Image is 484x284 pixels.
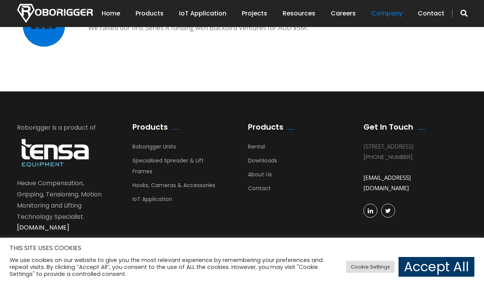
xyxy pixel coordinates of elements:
h5: THIS SITE USES COOKIES [10,243,474,253]
div: [PHONE_NUMBER] [363,152,456,162]
div: We use cookies on our website to give you the most relevant experience by remembering your prefer... [10,257,335,277]
a: Company [371,2,402,25]
a: Contact [248,184,271,196]
div: We raised our first Series A funding with Blackbird Ventures for AUD $5M. [88,22,450,34]
a: [DOMAIN_NAME] [17,223,69,232]
a: Hooks, Cameras & Accessories [132,181,215,193]
div: [STREET_ADDRESS] [363,141,456,152]
a: Products [136,2,164,25]
h2: Get In Touch [363,122,413,132]
a: Resources [283,2,315,25]
a: Twitter [381,204,395,218]
a: Accept All [399,257,474,277]
a: IoT Application [132,195,172,207]
a: Cookie Settings [346,261,395,273]
a: Roborigger Units [132,143,176,154]
a: Careers [331,2,356,25]
a: Specialised Spreader & Lift Frames [132,157,204,179]
img: Nortech [17,4,93,23]
a: IoT Application [179,2,226,25]
a: About Us [248,171,272,182]
h2: Products [248,122,283,132]
a: Projects [242,2,267,25]
a: Home [102,2,120,25]
a: Contact [418,2,444,25]
h2: Products [132,122,168,132]
a: linkedin [363,204,377,218]
a: [EMAIL_ADDRESS][DOMAIN_NAME] [363,174,411,192]
a: Downloads [248,157,277,168]
a: Rental [248,143,265,154]
div: Roborigger is a product of Heave Compensation, Gripping, Tensioning, Motion Monitoring and Liftin... [17,122,109,233]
